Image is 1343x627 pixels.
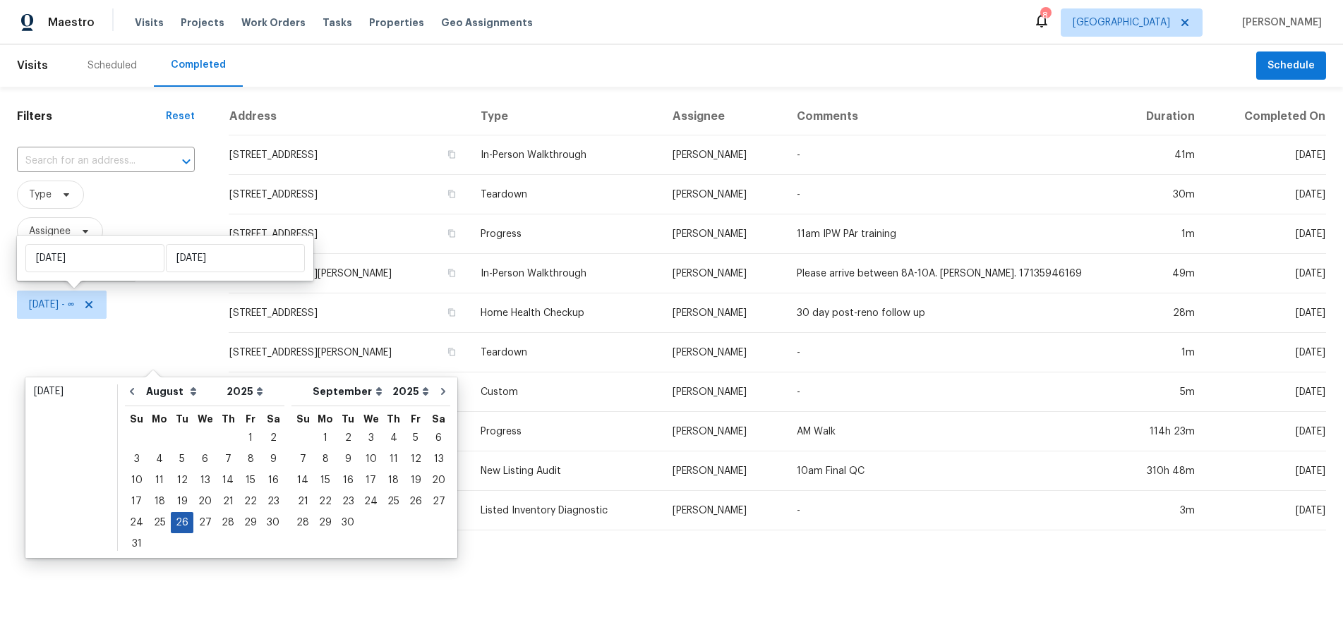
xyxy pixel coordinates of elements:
td: - [785,491,1115,530]
div: Tue Sep 02 2025 [337,427,359,449]
td: 3m [1115,491,1207,530]
div: Tue Aug 12 2025 [171,470,193,491]
div: 19 [404,470,427,490]
td: 11am IPW PAr training [785,214,1115,254]
td: Please arrive between 8A-10A. [PERSON_NAME]. 17135946169 [785,254,1115,293]
div: 21 [291,492,314,511]
td: - [785,372,1115,412]
td: 49m [1115,254,1207,293]
td: [PERSON_NAME] [661,293,785,333]
div: Fri Sep 26 2025 [404,491,427,512]
div: Thu Sep 04 2025 [383,427,404,449]
span: [GEOGRAPHIC_DATA] [1073,16,1170,30]
div: 19 [171,492,193,511]
div: 3 [125,449,148,469]
td: [STREET_ADDRESS] [229,214,469,254]
div: Mon Sep 01 2025 [314,427,337,449]
div: Mon Aug 25 2025 [148,512,171,533]
button: Copy Address [445,346,458,358]
div: Sat Aug 16 2025 [262,470,284,491]
div: Tue Sep 23 2025 [337,491,359,512]
div: 12 [171,470,193,490]
div: 5 [171,449,193,469]
td: In-Person Walkthrough [469,135,661,175]
span: Projects [181,16,224,30]
div: 5 [404,428,427,448]
button: Open [176,152,196,171]
abbr: Thursday [387,414,400,424]
button: Schedule [1256,51,1326,80]
div: 2 [262,428,284,448]
td: [DATE] [1206,135,1326,175]
div: 25 [383,492,404,511]
select: Month [143,381,223,402]
div: 7 [291,449,314,469]
div: Thu Sep 18 2025 [383,470,404,491]
div: 15 [239,470,262,490]
div: Sun Sep 21 2025 [291,491,314,512]
abbr: Sunday [296,414,310,424]
div: Tue Sep 16 2025 [337,470,359,491]
div: 24 [125,513,148,532]
span: Geo Assignments [441,16,533,30]
th: Type [469,98,661,135]
td: 30m [1115,175,1207,214]
div: 27 [427,492,450,511]
td: Custom [469,372,661,412]
button: Copy Address [445,188,458,200]
span: Assignee [29,224,71,238]
div: Sat Aug 09 2025 [262,449,284,470]
div: Sat Sep 06 2025 [427,427,450,449]
span: Schedule [1267,57,1315,75]
select: Month [309,381,389,402]
th: Duration [1115,98,1207,135]
td: [PERSON_NAME] [661,451,785,491]
div: Sat Sep 20 2025 [427,470,450,491]
td: 1m [1115,214,1207,254]
div: Sun Aug 24 2025 [125,512,148,533]
div: 21 [217,492,239,511]
div: 3 [359,428,383,448]
span: Visits [135,16,164,30]
td: [PERSON_NAME] [661,491,785,530]
td: 10am Final QC [785,451,1115,491]
td: - [785,333,1115,372]
td: [PERSON_NAME] [661,175,785,214]
div: Thu Aug 28 2025 [217,512,239,533]
th: Comments [785,98,1115,135]
td: Teardown [469,333,661,372]
div: 15 [314,470,337,490]
div: 11 [148,470,171,490]
div: Mon Sep 22 2025 [314,491,337,512]
abbr: Sunday [130,414,143,424]
div: Sat Sep 13 2025 [427,449,450,470]
td: [PERSON_NAME] [661,254,785,293]
div: 29 [314,513,337,532]
div: Scheduled [88,59,137,73]
div: Wed Sep 17 2025 [359,470,383,491]
div: Thu Sep 25 2025 [383,491,404,512]
div: Tue Aug 26 2025 [171,512,193,533]
td: [PERSON_NAME] [661,214,785,254]
td: - [785,175,1115,214]
abbr: Wednesday [363,414,379,424]
span: Tasks [323,18,352,28]
td: [STREET_ADDRESS] [229,175,469,214]
div: Sun Sep 07 2025 [291,449,314,470]
div: 17 [125,492,148,511]
input: Wed, Aug 26 [166,244,305,272]
div: 25 [148,513,171,532]
div: 8 [314,449,337,469]
td: New Listing Audit [469,451,661,491]
div: 14 [217,470,239,490]
div: 23 [337,492,359,511]
div: Mon Sep 15 2025 [314,470,337,491]
td: [DATE] [1206,293,1326,333]
div: 9 [262,449,284,469]
td: [STREET_ADDRESS] [229,293,469,333]
div: 30 [262,513,284,532]
td: [DATE] [1206,412,1326,451]
div: Fri Sep 19 2025 [404,470,427,491]
td: [STREET_ADDRESS][PERSON_NAME] [229,254,469,293]
div: 7 [217,449,239,469]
